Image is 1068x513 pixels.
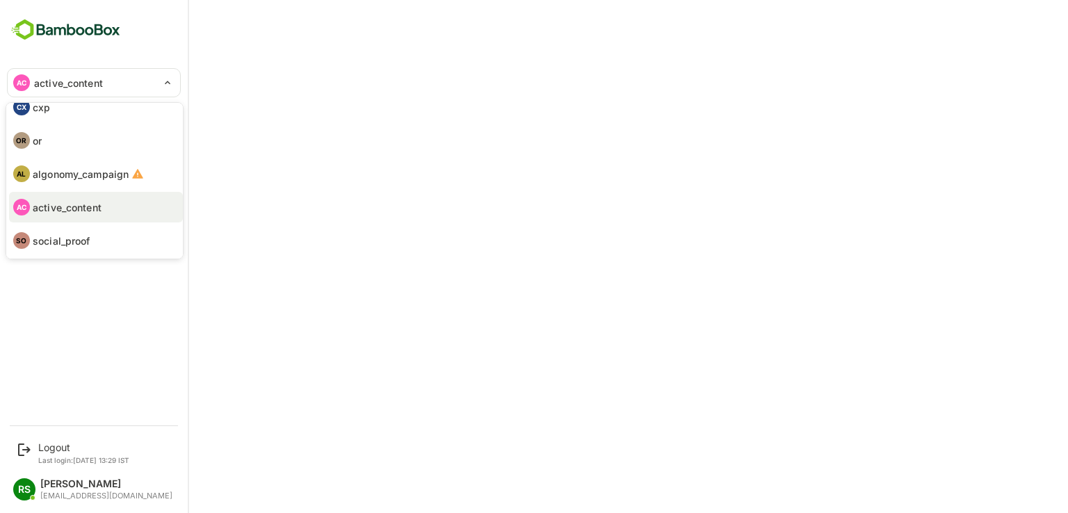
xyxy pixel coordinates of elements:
p: cxp [33,100,50,115]
p: active_content [33,200,102,215]
p: algonomy_campaign [33,167,129,181]
div: AC [13,199,30,215]
div: AL [13,165,30,182]
p: social_proof [33,234,90,248]
p: or [33,133,42,148]
div: CX [13,99,30,115]
div: OR [13,132,30,149]
div: SO [13,232,30,249]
